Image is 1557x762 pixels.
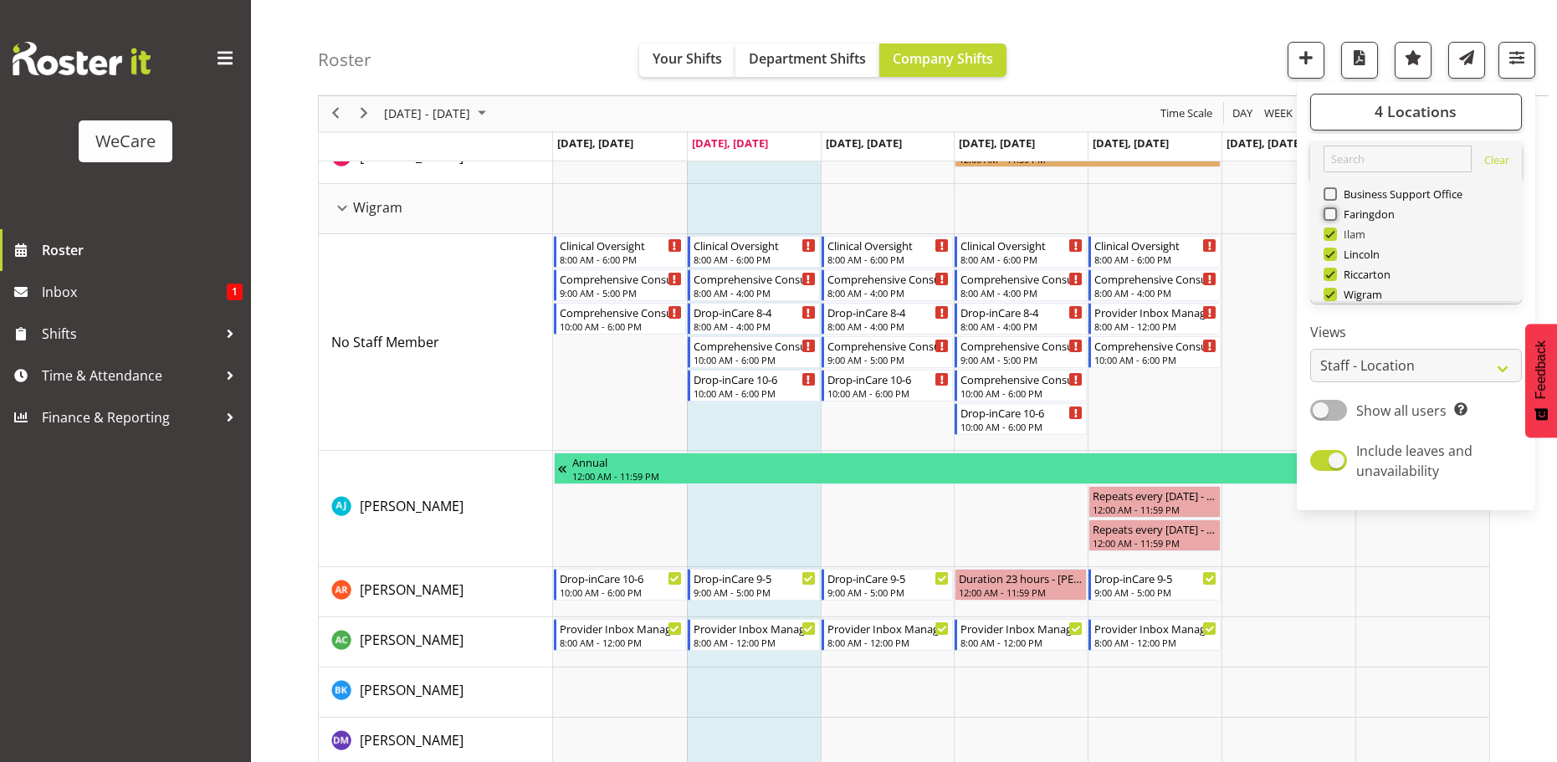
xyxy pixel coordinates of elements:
button: Department Shifts [735,43,879,77]
span: Include leaves and unavailability [1356,442,1472,480]
div: Drop-inCare 10-6 [694,371,816,387]
span: [DATE], [DATE] [826,136,902,151]
a: [PERSON_NAME] [360,730,464,750]
div: Comprehensive Consult 10-6 [1094,337,1216,354]
div: Andrew Casburn"s event - Provider Inbox Management Begin From Wednesday, August 20, 2025 at 8:00:... [822,619,954,651]
div: Drop-inCare 10-6 [827,371,950,387]
div: 8:00 AM - 6:00 PM [560,253,682,266]
div: 10:00 AM - 6:00 PM [1094,353,1216,366]
span: Your Shifts [653,49,722,68]
span: [DATE], [DATE] [1093,136,1169,151]
span: Roster [42,238,243,263]
span: Wigram [353,197,402,217]
div: Clinical Oversight [694,237,816,253]
div: Andrew Casburn"s event - Provider Inbox Management Begin From Monday, August 18, 2025 at 8:00:00 ... [554,619,686,651]
div: Andrew Casburn"s event - Provider Inbox Management Begin From Friday, August 22, 2025 at 8:00:00 ... [1088,619,1221,651]
div: No Staff Member"s event - Comprehensive Consult 8-4 Begin From Wednesday, August 20, 2025 at 8:00... [822,269,954,301]
div: Comprehensive Consult 10-6 [960,371,1083,387]
div: 10:00 AM - 6:00 PM [560,320,682,333]
div: Andrew Casburn"s event - Provider Inbox Management Begin From Tuesday, August 19, 2025 at 8:00:00... [688,619,820,651]
div: 10:00 AM - 6:00 PM [694,353,816,366]
button: Send a list of all shifts for the selected filtered period to all rostered employees. [1448,42,1485,79]
div: No Staff Member"s event - Clinical Oversight Begin From Thursday, August 21, 2025 at 8:00:00 AM G... [955,236,1087,268]
span: [PERSON_NAME] [360,497,464,515]
div: Provider Inbox Management [1094,620,1216,637]
div: 12:00 AM - 11:59 PM [1093,503,1216,516]
span: [PERSON_NAME] [360,681,464,699]
span: [DATE], [DATE] [1227,136,1303,151]
td: Andrea Ramirez resource [319,567,553,617]
label: Views [1310,323,1522,343]
span: Business Support Office [1337,187,1463,201]
div: No Staff Member"s event - Drop-inCare 10-6 Begin From Tuesday, August 19, 2025 at 10:00:00 AM GMT... [688,370,820,401]
span: Ilam [1337,228,1366,241]
span: 4 Locations [1375,102,1457,122]
div: Drop-inCare 9-5 [827,570,950,586]
div: Drop-inCare 10-6 [960,404,1083,421]
span: Shifts [42,321,218,346]
a: [PERSON_NAME] [360,680,464,700]
div: next period [350,96,378,131]
button: Download a PDF of the roster according to the set date range. [1341,42,1378,79]
span: Day [1231,104,1254,125]
div: No Staff Member"s event - Comprehensive Consult 8-4 Begin From Thursday, August 21, 2025 at 8:00:... [955,269,1087,301]
span: [DATE], [DATE] [959,136,1035,151]
div: Clinical Oversight [827,237,950,253]
button: Previous [325,104,347,125]
div: Comprehensive Consult 9-5 [560,270,682,287]
span: Wigram [1337,288,1383,301]
span: [DATE], [DATE] [692,136,768,151]
div: 8:00 AM - 6:00 PM [827,253,950,266]
div: Drop-inCare 9-5 [694,570,816,586]
div: Drop-inCare 10-6 [560,570,682,586]
div: Clinical Oversight [560,237,682,253]
div: Comprehensive Consult 8-4 [1094,270,1216,287]
div: Provider Inbox Management [694,620,816,637]
td: Wigram resource [319,184,553,234]
span: Company Shifts [893,49,993,68]
td: Andrew Casburn resource [319,617,553,667]
div: No Staff Member"s event - Comprehensive Consult 9-5 Begin From Monday, August 18, 2025 at 9:00:00... [554,269,686,301]
div: No Staff Member"s event - Comprehensive Consult 10-6 Begin From Monday, August 18, 2025 at 10:00:... [554,303,686,335]
div: 8:00 AM - 12:00 PM [1094,636,1216,649]
div: Comprehensive Consult 8-4 [960,270,1083,287]
span: Feedback [1534,340,1549,399]
div: August 18 - 24, 2025 [378,96,496,131]
span: [PERSON_NAME] [360,631,464,649]
div: 8:00 AM - 4:00 PM [694,320,816,333]
div: No Staff Member"s event - Comprehensive Consult 9-5 Begin From Thursday, August 21, 2025 at 9:00:... [955,336,1087,368]
div: Drop-inCare 8-4 [827,304,950,320]
div: 9:00 AM - 5:00 PM [560,286,682,299]
div: Andrea Ramirez"s event - Duration 23 hours - Andrea Ramirez Begin From Thursday, August 21, 2025 ... [955,569,1087,601]
div: previous period [321,96,350,131]
div: Drop-inCare 8-4 [960,304,1083,320]
a: Clear [1484,152,1509,172]
div: 8:00 AM - 12:00 PM [960,636,1083,649]
div: 9:00 AM - 5:00 PM [960,353,1083,366]
div: 8:00 AM - 4:00 PM [960,320,1083,333]
td: Brian Ko resource [319,667,553,718]
span: [PERSON_NAME] [360,580,464,599]
div: AJ Jones"s event - Annual Begin From Friday, August 8, 2025 at 12:00:00 AM GMT+12:00 Ends At Mond... [554,453,1488,484]
a: No Staff Member [331,332,439,352]
div: No Staff Member"s event - Comprehensive Consult 8-4 Begin From Tuesday, August 19, 2025 at 8:00:0... [688,269,820,301]
div: No Staff Member"s event - Provider Inbox Management Begin From Friday, August 22, 2025 at 8:00:00... [1088,303,1221,335]
div: Comprehensive Consult 10-6 [694,337,816,354]
div: 10:00 AM - 6:00 PM [827,386,950,400]
div: 9:00 AM - 5:00 PM [827,353,950,366]
h4: Roster [318,50,371,69]
div: 9:00 AM - 5:00 PM [1094,586,1216,599]
div: 10:00 AM - 6:00 PM [960,386,1083,400]
div: No Staff Member"s event - Clinical Oversight Begin From Wednesday, August 20, 2025 at 8:00:00 AM ... [822,236,954,268]
span: Faringdon [1337,207,1396,221]
div: 10:00 AM - 6:00 PM [560,586,682,599]
span: Department Shifts [749,49,866,68]
div: No Staff Member"s event - Comprehensive Consult 9-5 Begin From Wednesday, August 20, 2025 at 9:00... [822,336,954,368]
button: August 2025 [382,104,494,125]
img: Rosterit website logo [13,42,151,75]
div: Andrea Ramirez"s event - Drop-inCare 9-5 Begin From Friday, August 22, 2025 at 9:00:00 AM GMT+12:... [1088,569,1221,601]
button: Time Scale [1158,104,1216,125]
span: Time Scale [1159,104,1214,125]
span: No Staff Member [331,333,439,351]
div: Provider Inbox Management [1094,304,1216,320]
